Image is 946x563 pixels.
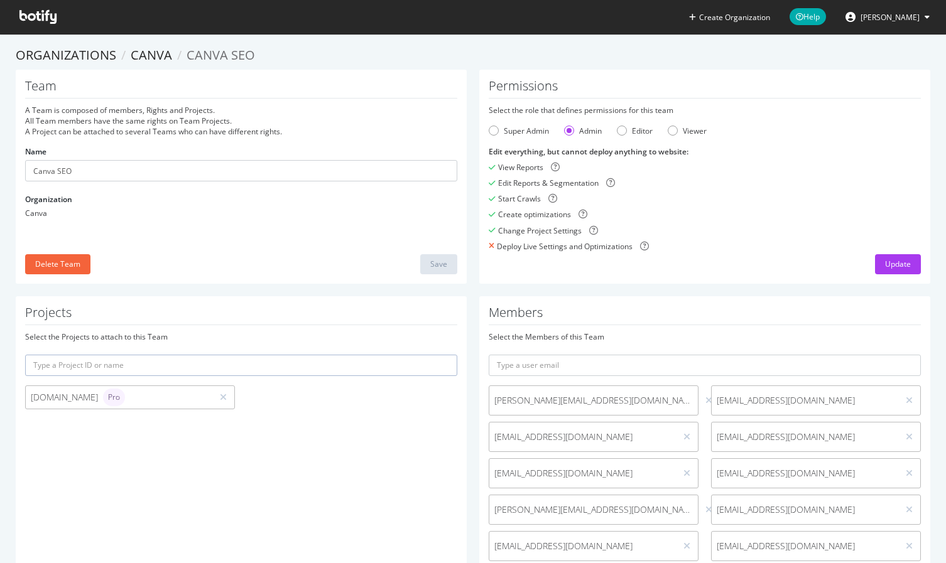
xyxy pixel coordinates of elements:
[835,7,940,27] button: [PERSON_NAME]
[494,467,671,480] span: [EMAIL_ADDRESS][DOMAIN_NAME]
[489,355,921,376] input: Type a user email
[579,126,602,136] div: Admin
[717,431,893,443] span: [EMAIL_ADDRESS][DOMAIN_NAME]
[498,193,541,204] div: Start Crawls
[861,12,920,23] span: Ivan Karaman
[494,540,671,552] span: [EMAIL_ADDRESS][DOMAIN_NAME]
[617,126,653,136] div: Editor
[494,394,693,407] span: [PERSON_NAME][EMAIL_ADDRESS][DOMAIN_NAME]
[25,194,72,205] label: Organization
[875,254,921,274] button: Update
[494,431,671,443] span: [EMAIL_ADDRESS][DOMAIN_NAME]
[498,209,571,220] div: Create optimizations
[187,46,255,63] span: Canva SEO
[25,254,90,274] button: Delete Team
[25,79,457,99] h1: Team
[498,225,582,236] div: Change Project Settings
[16,46,930,65] ol: breadcrumbs
[489,146,921,157] div: Edit everything, but cannot deploy anything to website :
[790,8,826,25] span: Help
[497,241,633,252] div: Deploy Live Settings and Optimizations
[489,306,921,325] h1: Members
[430,259,447,269] div: Save
[489,331,921,342] div: Select the Members of this Team
[25,306,457,325] h1: Projects
[717,540,893,552] span: [EMAIL_ADDRESS][DOMAIN_NAME]
[668,126,707,136] div: Viewer
[25,160,457,181] input: Name
[420,254,457,274] button: Save
[489,126,549,136] div: Super Admin
[489,79,921,99] h1: Permissions
[683,126,707,136] div: Viewer
[717,467,893,480] span: [EMAIL_ADDRESS][DOMAIN_NAME]
[632,126,653,136] div: Editor
[25,355,457,376] input: Type a Project ID or name
[564,126,602,136] div: Admin
[498,178,599,188] div: Edit Reports & Segmentation
[717,394,893,407] span: [EMAIL_ADDRESS][DOMAIN_NAME]
[717,503,893,516] span: [EMAIL_ADDRESS][DOMAIN_NAME]
[688,11,771,23] button: Create Organization
[498,162,543,173] div: View Reports
[885,259,911,269] div: Update
[35,259,80,269] div: Delete Team
[25,105,457,137] div: A Team is composed of members, Rights and Projects. All Team members have the same rights on Team...
[108,394,120,401] span: Pro
[25,208,457,218] div: Canva
[31,389,207,406] div: [DOMAIN_NAME]
[131,46,172,63] a: Canva
[25,146,46,157] label: Name
[103,389,125,406] div: brand label
[494,503,693,516] span: [PERSON_NAME][EMAIL_ADDRESS][DOMAIN_NAME]
[489,105,921,115] div: Select the role that defines permissions for this team
[16,46,116,63] a: Organizations
[504,126,549,136] div: Super Admin
[25,331,457,342] div: Select the Projects to attach to this Team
